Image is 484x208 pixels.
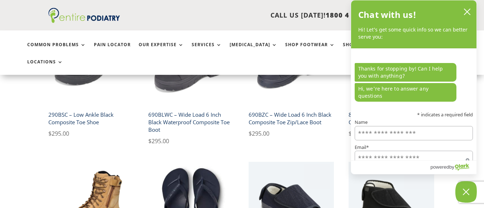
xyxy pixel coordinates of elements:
a: Shop Foot Care [343,42,393,58]
img: logo (1) [48,8,120,23]
bdi: 295.00 [148,137,169,145]
h2: Chat with us! [358,8,417,22]
input: Email [355,151,473,165]
span: $ [48,130,52,137]
label: Email* [355,145,473,150]
a: Powered by Olark [430,161,476,174]
a: Pain Locator [94,42,131,58]
h2: 690BZC – Wide Load 6 Inch Black Composite Toe Zip/Lace Boot [249,108,334,129]
span: $ [249,130,252,137]
a: Common Problems [27,42,86,58]
bdi: 315.00 [349,130,369,137]
a: Locations [27,59,63,75]
a: 290BSC - LOW ANKLE BLACK COMPOSITE TOE SHOE290BSC – Low Ankle Black Composite Toe Shoe $295.00 [48,20,134,138]
p: Hi, we're here to answer any questions [355,83,456,102]
h2: 690BLWC – Wide Load 6 Inch Black Waterproof Composite Toe Boot [148,108,234,136]
span: powered [430,163,449,171]
span: $ [349,130,352,137]
span: 1800 4 ENTIRE [326,11,377,19]
a: 690BZC wide load safety boot composite toe black690BZC – Wide Load 6 Inch Black Composite Toe Zip... [249,20,334,138]
bdi: 295.00 [249,130,269,137]
p: Hi! Let’s get some quick info so we can better serve you: [358,26,469,41]
a: 890BZC wide load safety boot composite toe black890BZC – Wide Load 8 Inch Black Composite Toe Zip... [349,20,434,138]
p: CALL US [DATE]! [136,11,377,20]
input: Name [355,126,473,140]
span: by [449,163,454,171]
h2: 890BZC – Wide Load 8 Inch Black Composite Toe Zip/Lace Boot [349,108,434,129]
p: * indicates a required field [355,112,473,117]
span: Required field [466,157,469,160]
a: Services [192,42,222,58]
h2: 290BSC – Low Ankle Black Composite Toe Shoe [48,108,134,129]
a: Our Expertise [139,42,184,58]
button: Close Chatbox [455,181,477,203]
span: $ [148,137,152,145]
a: 690BLWC wide load safety boot waterproof composite toe black690BLWC – Wide Load 6 Inch Black Wate... [148,20,234,146]
p: Thanks for stopping by! Can I help you with anything? [355,63,456,82]
label: Name [355,120,473,125]
bdi: 295.00 [48,130,69,137]
a: Shop Footwear [285,42,335,58]
button: close chatbox [461,6,473,17]
a: Entire Podiatry [48,17,120,24]
a: [MEDICAL_DATA] [230,42,277,58]
div: chat [351,48,476,105]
